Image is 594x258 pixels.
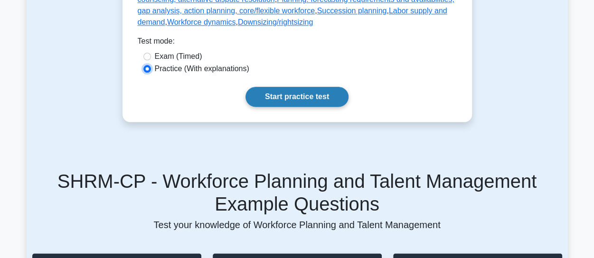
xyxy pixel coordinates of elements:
p: Test your knowledge of Workforce Planning and Talent Management [32,219,562,230]
a: Workforce dynamics [167,18,236,26]
a: Downsizing/rightsizing [238,18,313,26]
h5: SHRM-CP - Workforce Planning and Talent Management Example Questions [32,170,562,215]
a: Succession planning [317,7,387,15]
a: Start practice test [245,87,349,107]
div: Test mode: [138,36,457,51]
label: Exam (Timed) [155,51,202,62]
label: Practice (With explanations) [155,63,249,74]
